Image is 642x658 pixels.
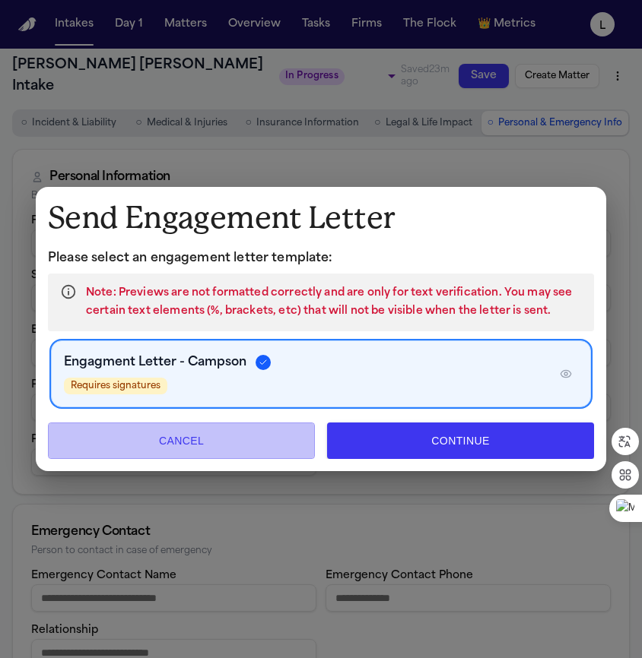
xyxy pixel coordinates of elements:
button: Continue [327,422,594,459]
p: Note: Previews are not formatted correctly and are only for text verification. You may see certai... [86,284,582,321]
span: Requires signatures [64,378,167,394]
h3: Engagment Letter - Campson [64,353,246,372]
p: Please select an engagement letter template: [48,249,594,267]
h1: Send Engagement Letter [48,199,594,237]
button: Cancel [48,422,315,459]
button: Preview template [554,362,578,386]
